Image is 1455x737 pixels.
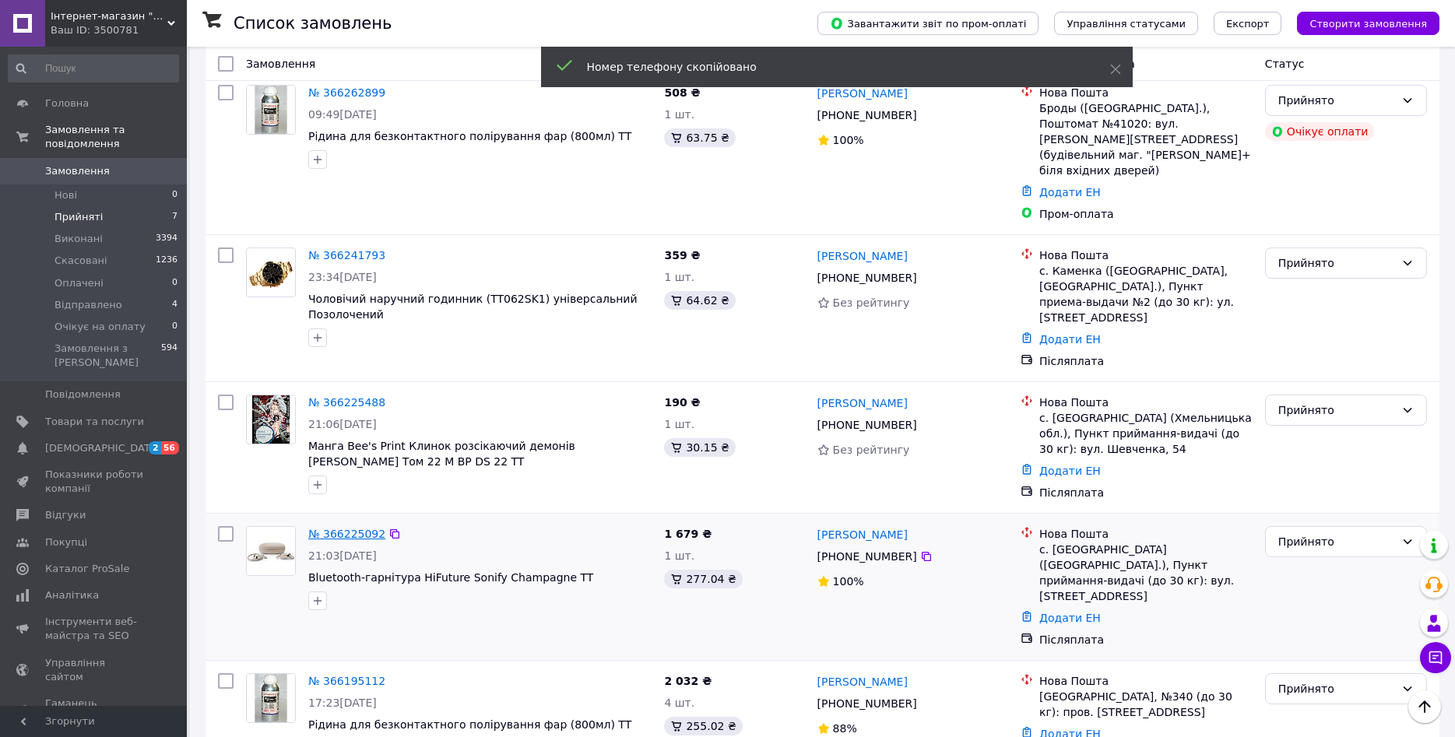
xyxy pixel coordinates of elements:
div: с. [GEOGRAPHIC_DATA] (Хмельницька обл.), Пункт приймання-видачі (до 30 кг): вул. Шевченка, 54 [1039,410,1253,457]
span: 2 032 ₴ [664,675,712,687]
a: Додати ЕН [1039,186,1101,198]
span: 7 [172,210,177,224]
a: Додати ЕН [1039,333,1101,346]
span: 1236 [156,254,177,268]
span: 508 ₴ [664,86,700,99]
button: Наверх [1408,690,1441,723]
div: [PHONE_NUMBER] [814,546,920,567]
span: Відправлено [54,298,122,312]
span: Завантажити звіт по пром-оплаті [830,16,1026,30]
span: 190 ₴ [664,396,700,409]
span: Замовлення та повідомлення [45,123,187,151]
span: [DEMOGRAPHIC_DATA] [45,441,160,455]
span: Відгуки [45,508,86,522]
img: Фото товару [247,248,295,296]
span: 3394 [156,232,177,246]
a: № 366241793 [308,249,385,261]
span: 0 [172,188,177,202]
button: Експорт [1214,12,1282,35]
a: № 366225092 [308,528,385,540]
div: Пром-оплата [1039,206,1253,222]
span: 21:06[DATE] [308,418,377,430]
a: № 366262899 [308,86,385,99]
span: Без рейтингу [833,444,910,456]
span: Нові [54,188,77,202]
a: Манга Bee's Print Клинок розсікаючий демонів [PERSON_NAME] Том 22 M BP DS 22 TT [308,440,575,468]
button: Створити замовлення [1297,12,1439,35]
div: [GEOGRAPHIC_DATA], №340 (до 30 кг): пров. [STREET_ADDRESS] [1039,689,1253,720]
span: Каталог ProSale [45,562,129,576]
div: Післяплата [1039,632,1253,648]
span: Очікує на оплату [54,320,146,334]
span: Показники роботи компанії [45,468,144,496]
div: Броды ([GEOGRAPHIC_DATA].), Поштомат №41020: вул. [PERSON_NAME][STREET_ADDRESS] (будівельний маг.... [1039,100,1253,178]
span: Аналітика [45,588,99,602]
a: Фото товару [246,247,296,297]
a: Чоловічий наручний годинник (TT062SK1) універсальний Позолочений [308,293,638,321]
a: № 366195112 [308,675,385,687]
a: [PERSON_NAME] [817,527,908,542]
span: Експорт [1226,18,1270,30]
span: 17:23[DATE] [308,697,377,709]
div: Нова Пошта [1039,673,1253,689]
div: Номер телефону скопійовано [587,59,1071,75]
span: Оплачені [54,276,104,290]
span: Управління статусами [1067,18,1186,30]
span: 100% [833,134,864,146]
input: Пошук [8,54,179,82]
span: Прийняті [54,210,103,224]
span: Замовлення з [PERSON_NAME] [54,342,161,370]
a: [PERSON_NAME] [817,248,908,264]
span: Гаманець компанії [45,697,144,725]
a: [PERSON_NAME] [817,86,908,101]
button: Чат з покупцем [1420,642,1451,673]
a: [PERSON_NAME] [817,395,908,411]
div: Ваш ID: 3500781 [51,23,187,37]
span: Інтернет-магазин "Tik-tak" [51,9,167,23]
a: Фото товару [246,673,296,723]
div: Післяплата [1039,485,1253,500]
span: Статус [1265,58,1305,70]
div: Нова Пошта [1039,395,1253,410]
span: 359 ₴ [664,249,700,261]
span: 1 шт. [664,108,694,121]
span: Виконані [54,232,103,246]
div: Прийнято [1278,254,1395,272]
div: 277.04 ₴ [664,570,742,588]
div: [PHONE_NUMBER] [814,104,920,126]
span: 1 шт. [664,418,694,430]
span: Скасовані [54,254,107,268]
a: 2 товара у замовленні [308,45,437,58]
div: Прийнято [1278,533,1395,550]
span: 4 шт. [664,697,694,709]
a: Додати ЕН [1039,465,1101,477]
span: 2 [149,441,161,454]
span: Без рейтингу [833,297,910,309]
a: Bluetooth-гарнітура HiFuture Sonify Champagne TT [308,571,593,584]
a: Додати ЕН [1039,612,1101,624]
span: Інструменти веб-майстра та SEO [45,615,144,643]
img: Фото товару [252,395,290,444]
span: 88% [833,722,857,735]
div: [PHONE_NUMBER] [814,414,920,436]
div: с. Каменка ([GEOGRAPHIC_DATA], [GEOGRAPHIC_DATA].), Пункт приема-выдачи №2 (до 30 кг): ул. [STREE... [1039,263,1253,325]
span: 1 679 ₴ [664,528,712,540]
img: Фото товару [247,86,295,134]
span: 4 [172,298,177,312]
span: 594 [161,342,177,370]
span: Створити замовлення [1309,18,1427,30]
div: [PHONE_NUMBER] [814,267,920,289]
div: Прийнято [1278,92,1395,109]
div: Нова Пошта [1039,526,1253,542]
span: Замовлення [246,58,315,70]
a: Фото товару [246,85,296,135]
span: Управління сайтом [45,656,144,684]
span: 23:34[DATE] [308,271,377,283]
div: [PHONE_NUMBER] [814,693,920,714]
span: 09:49[DATE] [308,108,377,121]
a: Фото товару [246,526,296,576]
span: Покупці [45,535,87,549]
